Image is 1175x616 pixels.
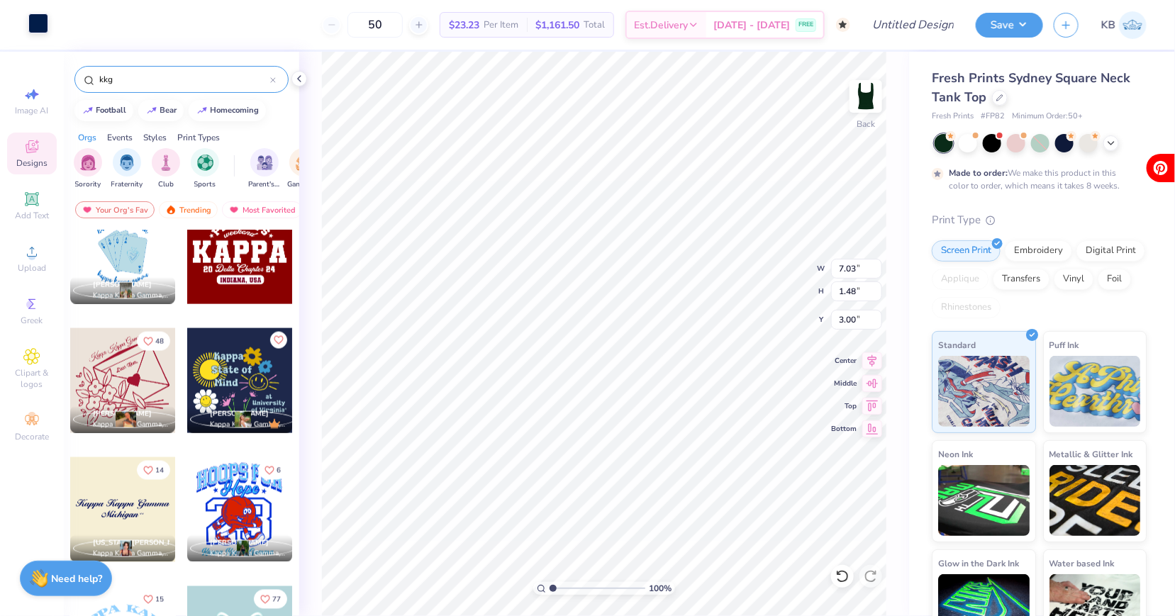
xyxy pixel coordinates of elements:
[831,379,857,388] span: Middle
[15,210,49,221] span: Add Text
[93,280,152,290] span: [PERSON_NAME]
[75,201,155,218] div: Your Org's Fav
[1049,356,1141,427] img: Puff Ink
[932,212,1147,228] div: Print Type
[111,179,143,190] span: Fraternity
[1049,556,1115,571] span: Water based Ink
[159,201,218,218] div: Trending
[932,240,1001,262] div: Screen Print
[222,201,302,218] div: Most Favorited
[211,106,260,114] div: homecoming
[210,549,286,559] span: Kappa Kappa Gamma, [US_STATE][GEOGRAPHIC_DATA]
[78,131,96,144] div: Orgs
[535,18,579,33] span: $1,161.50
[152,148,180,190] button: filter button
[93,409,152,419] span: [PERSON_NAME]
[160,106,177,114] div: bear
[932,297,1001,318] div: Rhinestones
[93,420,169,430] span: Kappa Kappa Gamma, [GEOGRAPHIC_DATA]
[713,18,790,33] span: [DATE] - [DATE]
[852,82,880,111] img: Back
[155,596,164,603] span: 15
[196,106,208,115] img: trend_line.gif
[15,431,49,442] span: Decorate
[191,148,219,190] button: filter button
[210,420,286,430] span: Kappa Kappa Gamma, [GEOGRAPHIC_DATA][US_STATE]
[93,538,191,548] span: [US_STATE][PERSON_NAME]
[111,148,143,190] div: filter for Fraternity
[197,155,213,171] img: Sports Image
[16,157,48,169] span: Designs
[165,205,177,215] img: trending.gif
[1076,240,1145,262] div: Digital Print
[287,179,320,190] span: Game Day
[1098,269,1131,290] div: Foil
[1005,240,1072,262] div: Embroidery
[938,356,1030,427] img: Standard
[634,18,688,33] span: Est. Delivery
[831,356,857,366] span: Center
[21,315,43,326] span: Greek
[248,148,281,190] div: filter for Parent's Weekend
[981,111,1005,123] span: # FP82
[1049,465,1141,536] img: Metallic & Glitter Ink
[52,572,103,586] strong: Need help?
[138,100,184,121] button: bear
[649,582,672,595] span: 100 %
[82,106,94,115] img: trend_line.gif
[1101,17,1115,33] span: KB
[258,461,287,480] button: Like
[254,590,287,609] button: Like
[248,179,281,190] span: Parent's Weekend
[228,205,240,215] img: most_fav.gif
[210,538,269,548] span: [PERSON_NAME]
[1049,447,1133,461] span: Metallic & Glitter Ink
[296,155,312,171] img: Game Day Image
[16,105,49,116] span: Image AI
[287,148,320,190] div: filter for Game Day
[932,111,974,123] span: Fresh Prints
[1054,269,1093,290] div: Vinyl
[798,20,813,30] span: FREE
[831,424,857,434] span: Bottom
[257,155,273,171] img: Parent's Weekend Image
[96,106,127,114] div: football
[80,155,96,171] img: Sorority Image
[18,262,46,274] span: Upload
[158,179,174,190] span: Club
[949,167,1123,192] div: We make this product in this color to order, which means it takes 8 weeks.
[584,18,605,33] span: Total
[137,590,170,609] button: Like
[277,467,281,474] span: 6
[210,409,269,419] span: [PERSON_NAME]
[272,596,281,603] span: 77
[7,367,57,390] span: Clipart & logos
[270,332,287,349] button: Like
[75,179,101,190] span: Sorority
[111,148,143,190] button: filter button
[191,148,219,190] div: filter for Sports
[861,11,965,39] input: Untitled Design
[74,100,133,121] button: football
[155,338,164,345] span: 48
[347,12,403,38] input: – –
[993,269,1049,290] div: Transfers
[484,18,518,33] span: Per Item
[93,549,169,559] span: Kappa Kappa Gamma, [GEOGRAPHIC_DATA][US_STATE]
[74,148,102,190] button: filter button
[449,18,479,33] span: $23.23
[857,118,875,130] div: Back
[82,205,93,215] img: most_fav.gif
[938,447,973,461] span: Neon Ink
[137,461,170,480] button: Like
[1101,11,1147,39] a: KB
[938,337,976,352] span: Standard
[155,467,164,474] span: 14
[1012,111,1083,123] span: Minimum Order: 50 +
[938,556,1019,571] span: Glow in the Dark Ink
[177,131,220,144] div: Print Types
[1119,11,1147,39] img: Katie Binkowski
[119,155,135,171] img: Fraternity Image
[949,167,1008,179] strong: Made to order:
[74,148,102,190] div: filter for Sorority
